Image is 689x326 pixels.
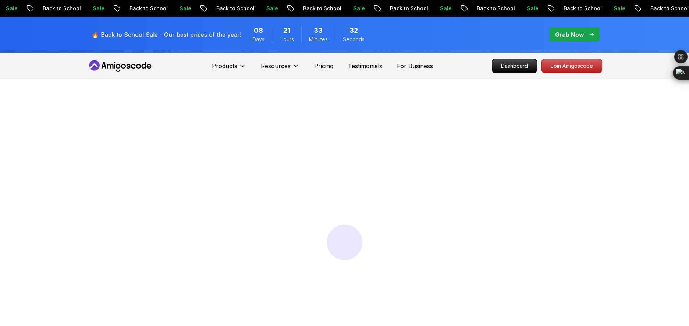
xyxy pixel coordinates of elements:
[505,5,529,12] p: Sale
[212,62,237,70] p: Products
[348,62,382,70] a: Testimonials
[254,25,263,36] span: 8 Days
[397,62,433,70] a: For Business
[542,59,602,73] p: Join Amigoscode
[280,36,294,43] span: Hours
[261,62,299,76] button: Resources
[92,30,241,39] p: 🔥 Back to School Sale - Our best prices of the year!
[492,59,537,73] a: Dashboard
[629,5,679,12] p: Back to School
[349,25,358,36] span: 32 Seconds
[314,25,323,36] span: 33 Minutes
[332,5,355,12] p: Sale
[283,25,290,36] span: 21 Hours
[282,5,332,12] p: Back to School
[492,59,537,73] p: Dashboard
[592,5,616,12] p: Sale
[195,5,245,12] p: Back to School
[212,62,246,76] button: Products
[261,62,291,70] p: Resources
[252,36,264,43] span: Days
[21,5,71,12] p: Back to School
[314,62,333,70] a: Pricing
[419,5,442,12] p: Sale
[309,36,328,43] span: Minutes
[71,5,95,12] p: Sale
[555,30,584,39] p: Grab Now
[108,5,158,12] p: Back to School
[541,59,602,73] a: Join Amigoscode
[343,36,365,43] span: Seconds
[158,5,182,12] p: Sale
[245,5,269,12] p: Sale
[542,5,592,12] p: Back to School
[369,5,419,12] p: Back to School
[455,5,505,12] p: Back to School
